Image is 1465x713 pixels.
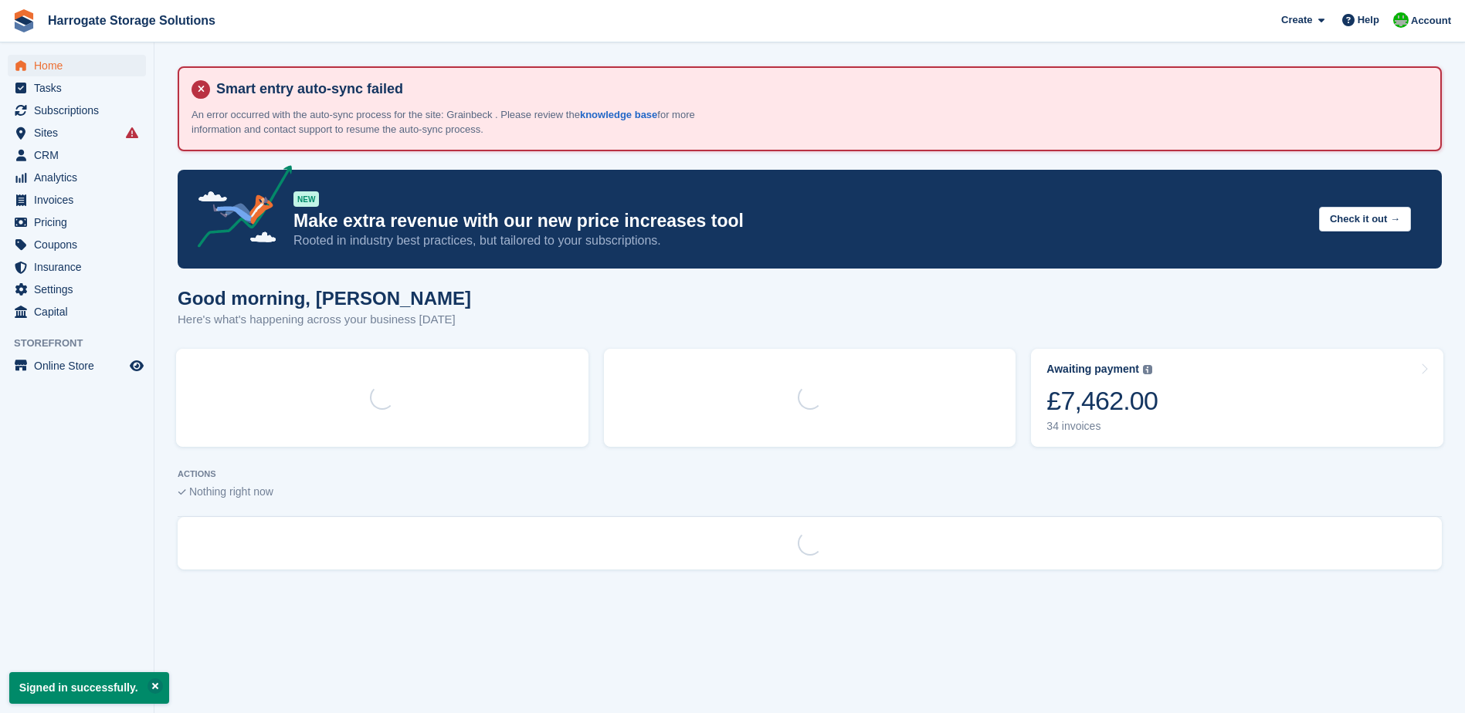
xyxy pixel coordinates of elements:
a: Harrogate Storage Solutions [42,8,222,33]
span: Home [34,55,127,76]
a: menu [8,167,146,188]
span: Online Store [34,355,127,377]
button: Check it out → [1319,207,1411,232]
span: Analytics [34,167,127,188]
a: Awaiting payment £7,462.00 34 invoices [1031,349,1443,447]
span: Subscriptions [34,100,127,121]
img: Lee and Michelle Depledge [1393,12,1409,28]
span: Sites [34,122,127,144]
p: Rooted in industry best practices, but tailored to your subscriptions. [293,232,1307,249]
span: Coupons [34,234,127,255]
div: NEW [293,191,319,207]
a: menu [8,301,146,323]
i: Smart entry sync failures have occurred [126,127,138,139]
span: Invoices [34,189,127,211]
div: £7,462.00 [1046,385,1158,417]
span: Insurance [34,256,127,278]
p: ACTIONS [178,469,1442,479]
span: Capital [34,301,127,323]
span: CRM [34,144,127,166]
img: icon-info-grey-7440780725fd019a000dd9b08b2336e03edf1995a4989e88bcd33f0948082b44.svg [1143,365,1152,374]
a: knowledge base [580,109,657,120]
p: Here's what's happening across your business [DATE] [178,311,471,329]
p: Signed in successfully. [9,672,169,704]
span: Storefront [14,336,154,351]
a: menu [8,189,146,211]
span: Tasks [34,77,127,99]
span: Create [1281,12,1312,28]
img: blank_slate_check_icon-ba018cac091ee9be17c0a81a6c232d5eb81de652e7a59be601be346b1b6ddf79.svg [178,489,186,495]
h1: Good morning, [PERSON_NAME] [178,288,471,309]
a: menu [8,279,146,300]
span: Account [1411,13,1451,29]
div: Awaiting payment [1046,363,1139,376]
span: Nothing right now [189,485,273,498]
span: Help [1358,12,1379,28]
div: 34 invoices [1046,420,1158,433]
span: Settings [34,279,127,300]
a: menu [8,234,146,255]
a: menu [8,122,146,144]
a: menu [8,256,146,278]
p: An error occurred with the auto-sync process for the site: Grainbeck . Please review the for more... [192,107,732,137]
a: menu [8,55,146,76]
a: menu [8,211,146,233]
a: menu [8,100,146,121]
a: Preview store [127,356,146,375]
a: menu [8,355,146,377]
a: menu [8,77,146,99]
h4: Smart entry auto-sync failed [210,80,1428,98]
img: stora-icon-8386f47178a22dfd0bd8f6a31ec36ba5ce8667c1dd55bd0f319d3a0aa187defe.svg [12,9,36,32]
p: Make extra revenue with our new price increases tool [293,210,1307,232]
img: price-adjustments-announcement-icon-8257ccfd72463d97f412b2fc003d46551f7dbcb40ab6d574587a9cd5c0d94... [185,165,293,253]
a: menu [8,144,146,166]
span: Pricing [34,211,127,233]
